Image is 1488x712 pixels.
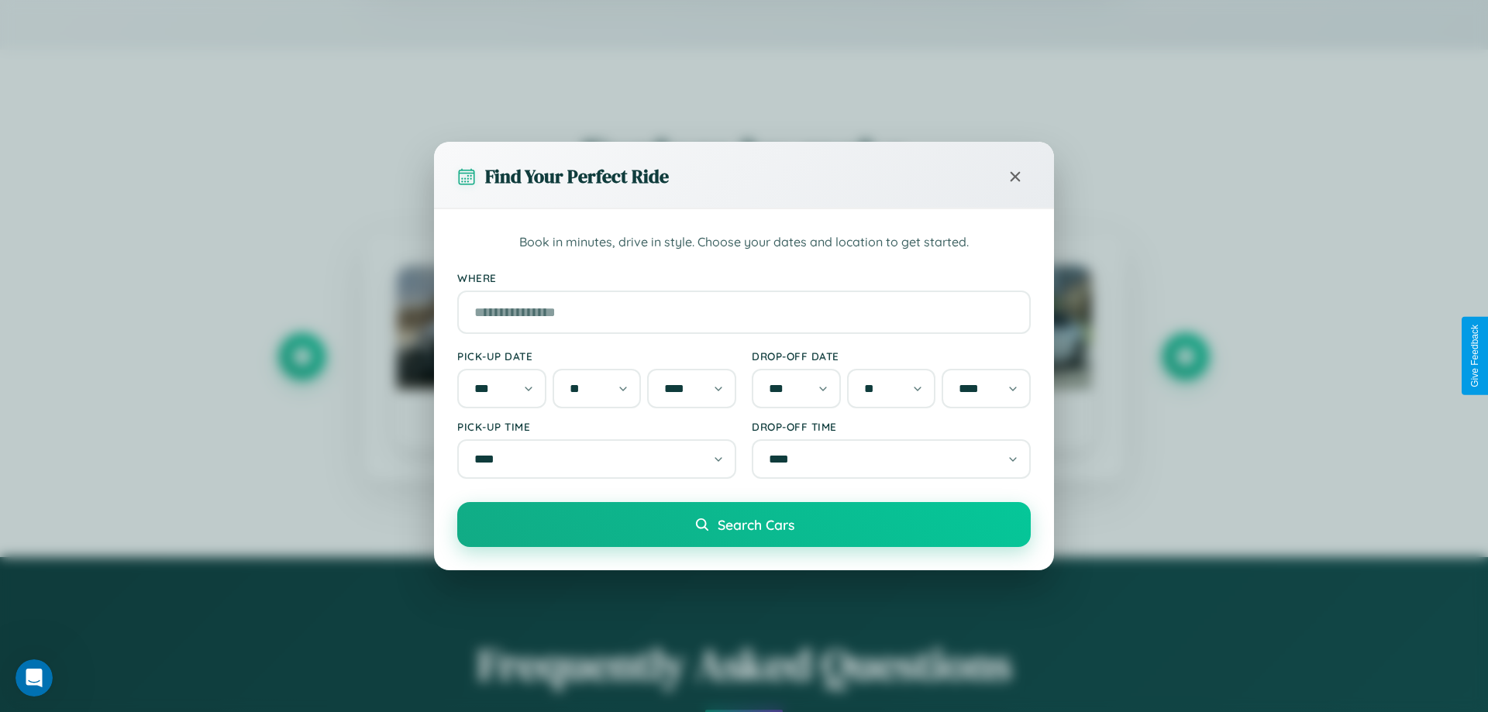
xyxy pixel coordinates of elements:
[718,516,794,533] span: Search Cars
[457,232,1031,253] p: Book in minutes, drive in style. Choose your dates and location to get started.
[457,271,1031,284] label: Where
[457,502,1031,547] button: Search Cars
[457,349,736,363] label: Pick-up Date
[752,420,1031,433] label: Drop-off Time
[752,349,1031,363] label: Drop-off Date
[485,163,669,189] h3: Find Your Perfect Ride
[457,420,736,433] label: Pick-up Time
